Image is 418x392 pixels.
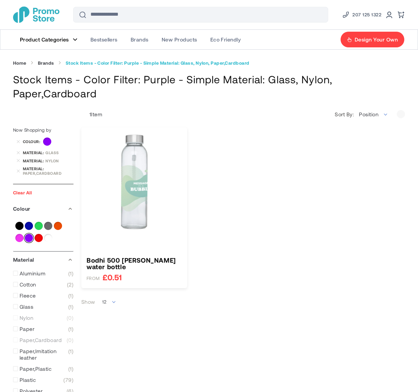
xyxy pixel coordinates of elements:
label: Show [81,299,95,305]
a: Remove Material Nylon [16,159,20,163]
span: 12 [99,295,120,308]
div: Colour [13,201,73,217]
span: Cotton [20,281,36,288]
a: Grey [44,222,52,230]
a: Set Descending Direction [397,110,405,118]
span: Position [359,111,378,117]
a: Paper,Plastic 1 [13,366,73,372]
a: White [44,234,52,242]
strong: Stock Items - Color Filter: Purple - Simple Material: Glass, Nylon, Paper,Cardboard [66,60,249,66]
button: Search [75,7,90,23]
a: Eco Friendly [204,30,248,49]
a: Remove Colour Purple [16,140,20,144]
label: Sort By [335,111,355,118]
h1: Stock Items - Color Filter: Purple - Simple Material: Glass, Nylon, Paper,Cardboard [13,72,405,100]
span: 2 [67,281,73,288]
a: Green [35,222,43,230]
div: Material [13,252,73,268]
span: Material [23,166,45,171]
span: Plastic [20,377,36,383]
span: Fleece [20,292,36,299]
a: Home [13,60,26,66]
a: Fleece 1 [13,292,73,299]
span: 1 [68,348,73,361]
span: Bestsellers [90,36,118,43]
img: Promotional Merchandise [13,7,59,23]
span: Paper,Plastic [20,366,52,372]
a: Bestsellers [84,30,124,49]
span: 1 [68,292,73,299]
a: Clear All [13,190,32,195]
span: 1 [68,270,73,277]
span: Position [355,108,392,121]
span: FROM [87,275,100,281]
span: Design Your Own [355,36,398,43]
img: Bodhi 500 ml glass water bottle [87,134,182,230]
a: New Products [155,30,204,49]
span: Now Shopping by [13,127,51,133]
a: Black [15,222,24,230]
span: New Products [162,36,197,43]
a: Paper 1 [13,326,73,332]
span: Aluminium [20,270,45,277]
span: 207 125 1322 [352,11,381,19]
span: 1 [68,366,73,372]
span: Colour [23,139,42,144]
span: £0.51 [103,273,122,281]
a: Paper,Imitation leather 1 [13,348,73,361]
span: Product Categories [20,36,69,43]
a: Cotton 2 [13,281,73,288]
span: 12 [102,299,107,305]
span: Paper [20,326,34,332]
div: Glass [45,150,73,155]
a: store logo [13,7,59,23]
span: 1 [68,326,73,332]
a: Phone [342,11,381,19]
div: Paper,Cardboard [23,171,73,175]
h3: Bodhi 500 [PERSON_NAME] water bottle [87,257,182,270]
a: Plastic 79 [13,377,73,383]
a: Design Your Own [340,31,405,48]
a: Brands [38,60,54,66]
span: Brands [131,36,149,43]
a: Brands [124,30,155,49]
span: 79 [63,377,73,383]
span: 1 [89,111,91,117]
div: Nylon [45,158,73,163]
a: Product Categories [13,30,84,49]
span: Paper,Imitation leather [20,348,68,361]
a: Purple [25,234,33,242]
a: Bodhi 500 ml glass water bottle [87,257,182,270]
a: Red [35,234,43,242]
a: Remove Material Glass [16,151,20,155]
span: Eco Friendly [210,36,241,43]
a: Pink [15,234,24,242]
p: Item [81,111,102,118]
a: Remove Material Paper,Cardboard [16,169,20,173]
span: Glass [20,303,33,310]
span: Material [23,150,45,155]
a: Orange [54,222,62,230]
span: Material [23,158,45,163]
span: 1 [68,303,73,310]
a: Glass 1 [13,303,73,310]
a: Blue [25,222,33,230]
a: Aluminium 1 [13,270,73,277]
